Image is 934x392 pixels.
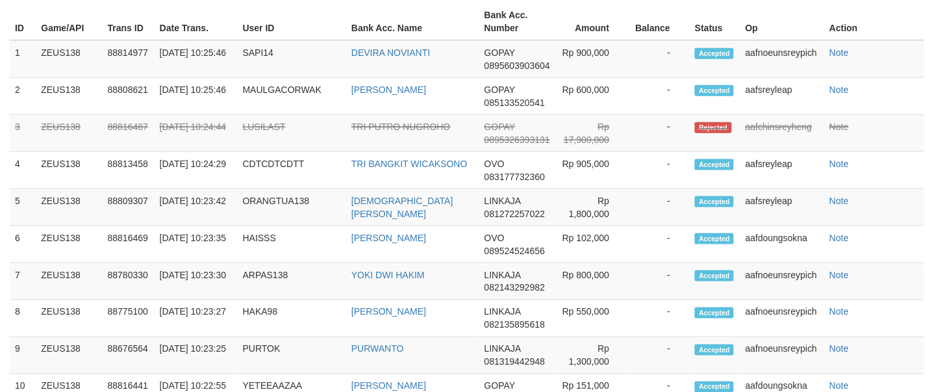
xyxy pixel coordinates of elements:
span: 083177732360 [485,172,545,182]
td: 3 [10,115,36,152]
td: 88780330 [103,263,155,300]
span: LINKAJA [485,307,521,317]
span: 085133520541 [485,98,545,108]
td: ZEUS138 [36,189,102,226]
td: [DATE] 10:25:46 [155,40,238,78]
span: GOPAY [485,122,515,132]
th: Date Trans. [155,3,238,40]
td: ARPAS138 [238,263,346,300]
span: Accepted [695,196,734,207]
td: Rp 905,000 [557,152,629,189]
td: - [629,78,690,115]
span: Accepted [695,345,734,356]
th: Op [740,3,825,40]
a: [PERSON_NAME] [351,85,426,95]
span: 0895326393131 [485,135,550,145]
span: Accepted [695,48,734,59]
th: Status [690,3,740,40]
span: Accepted [695,307,734,319]
span: LINKAJA [485,196,521,206]
span: LINKAJA [485,344,521,354]
th: Trans ID [103,3,155,40]
th: Amount [557,3,629,40]
td: 88816487 [103,115,155,152]
a: YOKI DWI HAKIM [351,270,425,280]
th: Bank Acc. Name [346,3,479,40]
td: Rp 900,000 [557,40,629,78]
td: ZEUS138 [36,78,102,115]
a: [PERSON_NAME] [351,307,426,317]
span: OVO [485,159,505,169]
a: Note [829,233,849,243]
td: aafdoungsokna [740,226,825,263]
td: 88808621 [103,78,155,115]
td: Rp 1,800,000 [557,189,629,226]
span: 0895603903604 [485,60,550,71]
span: LINKAJA [485,270,521,280]
a: Note [829,344,849,354]
td: [DATE] 10:25:46 [155,78,238,115]
td: 1 [10,40,36,78]
a: Note [829,47,849,58]
a: TRI BANGKIT WICAKSONO [351,159,468,169]
td: ORANGTUA138 [238,189,346,226]
span: Accepted [695,270,734,281]
td: MAULGACORWAK [238,78,346,115]
td: ZEUS138 [36,115,102,152]
td: aafnoeunsreypich [740,337,825,374]
td: Rp 1,300,000 [557,337,629,374]
td: - [629,152,690,189]
td: 88816469 [103,226,155,263]
td: aafsreyleap [740,152,825,189]
td: Rp 550,000 [557,300,629,337]
span: Accepted [695,85,734,96]
span: 089524524656 [485,246,545,256]
td: [DATE] 10:23:30 [155,263,238,300]
td: HAISSS [238,226,346,263]
span: 081319442948 [485,357,545,367]
a: TRI PUTRO NUGROHO [351,122,450,132]
span: 081272257022 [485,209,545,219]
a: [DEMOGRAPHIC_DATA][PERSON_NAME] [351,196,453,219]
a: DEVIRA NOVIANTI [351,47,430,58]
td: 7 [10,263,36,300]
td: HAKA98 [238,300,346,337]
td: 8 [10,300,36,337]
td: 4 [10,152,36,189]
td: [DATE] 10:24:29 [155,152,238,189]
th: User ID [238,3,346,40]
span: Accepted [695,233,734,244]
td: [DATE] 10:23:35 [155,226,238,263]
td: 9 [10,337,36,374]
a: PURWANTO [351,344,404,354]
td: - [629,226,690,263]
a: Note [829,85,849,95]
td: 2 [10,78,36,115]
th: Bank Acc. Number [479,3,557,40]
td: aafnoeunsreypich [740,40,825,78]
td: aafsreyleap [740,189,825,226]
td: - [629,300,690,337]
td: 5 [10,189,36,226]
td: aafnoeunsreypich [740,263,825,300]
td: PURTOK [238,337,346,374]
a: Note [829,196,849,206]
td: ZEUS138 [36,152,102,189]
td: - [629,40,690,78]
span: 082143292982 [485,283,545,293]
td: Rp 102,000 [557,226,629,263]
span: OVO [485,233,505,243]
td: - [629,263,690,300]
a: Note [829,307,849,317]
td: ZEUS138 [36,40,102,78]
td: 6 [10,226,36,263]
td: - [629,337,690,374]
a: [PERSON_NAME] [351,233,426,243]
td: [DATE] 10:24:44 [155,115,238,152]
a: [PERSON_NAME] [351,381,426,391]
td: [DATE] 10:23:42 [155,189,238,226]
span: Accepted [695,159,734,170]
td: [DATE] 10:23:25 [155,337,238,374]
th: Balance [629,3,690,40]
td: SAPI14 [238,40,346,78]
